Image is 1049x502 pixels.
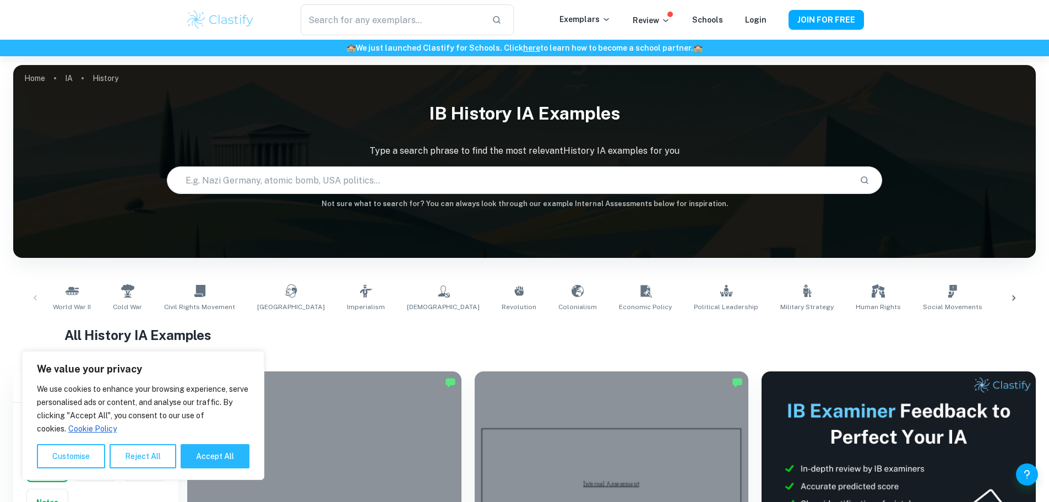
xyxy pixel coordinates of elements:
div: We value your privacy [22,351,264,480]
button: Search [855,171,874,190]
span: Military Strategy [780,302,834,312]
button: Help and Feedback [1016,463,1038,485]
span: Revolution [502,302,536,312]
h6: Not sure what to search for? You can always look through our example Internal Assessments below f... [13,198,1036,209]
span: Colonialism [558,302,597,312]
span: Human Rights [856,302,901,312]
img: Clastify logo [186,9,256,31]
span: [GEOGRAPHIC_DATA] [257,302,325,312]
span: World War II [53,302,91,312]
button: JOIN FOR FREE [789,10,864,30]
p: Exemplars [559,13,611,25]
p: Type a search phrase to find the most relevant History IA examples for you [13,144,1036,158]
a: Schools [692,15,723,24]
button: Customise [37,444,105,468]
p: History [93,72,118,84]
a: Login [745,15,767,24]
span: Civil Rights Movement [164,302,235,312]
input: Search for any exemplars... [301,4,482,35]
p: We use cookies to enhance your browsing experience, serve personalised ads or content, and analys... [37,382,249,435]
span: Political Leadership [694,302,758,312]
h6: We just launched Clastify for Schools. Click to learn how to become a school partner. [2,42,1047,54]
span: 🏫 [693,44,703,52]
h6: Filter exemplars [13,371,178,402]
a: Cookie Policy [68,424,117,434]
p: Review [633,14,670,26]
span: Social Movements [923,302,982,312]
button: Reject All [110,444,176,468]
p: We value your privacy [37,363,249,376]
img: Marked [445,377,456,388]
h1: All History IA Examples [64,325,985,345]
input: E.g. Nazi Germany, atomic bomb, USA politics... [167,165,851,196]
button: Accept All [181,444,249,468]
span: Cold War [113,302,142,312]
span: Imperialism [347,302,385,312]
a: here [523,44,540,52]
h1: IB History IA examples [13,96,1036,131]
img: Marked [732,377,743,388]
a: IA [65,71,73,86]
span: Economic Policy [619,302,672,312]
span: [DEMOGRAPHIC_DATA] [407,302,480,312]
a: Home [24,71,45,86]
span: 🏫 [346,44,356,52]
